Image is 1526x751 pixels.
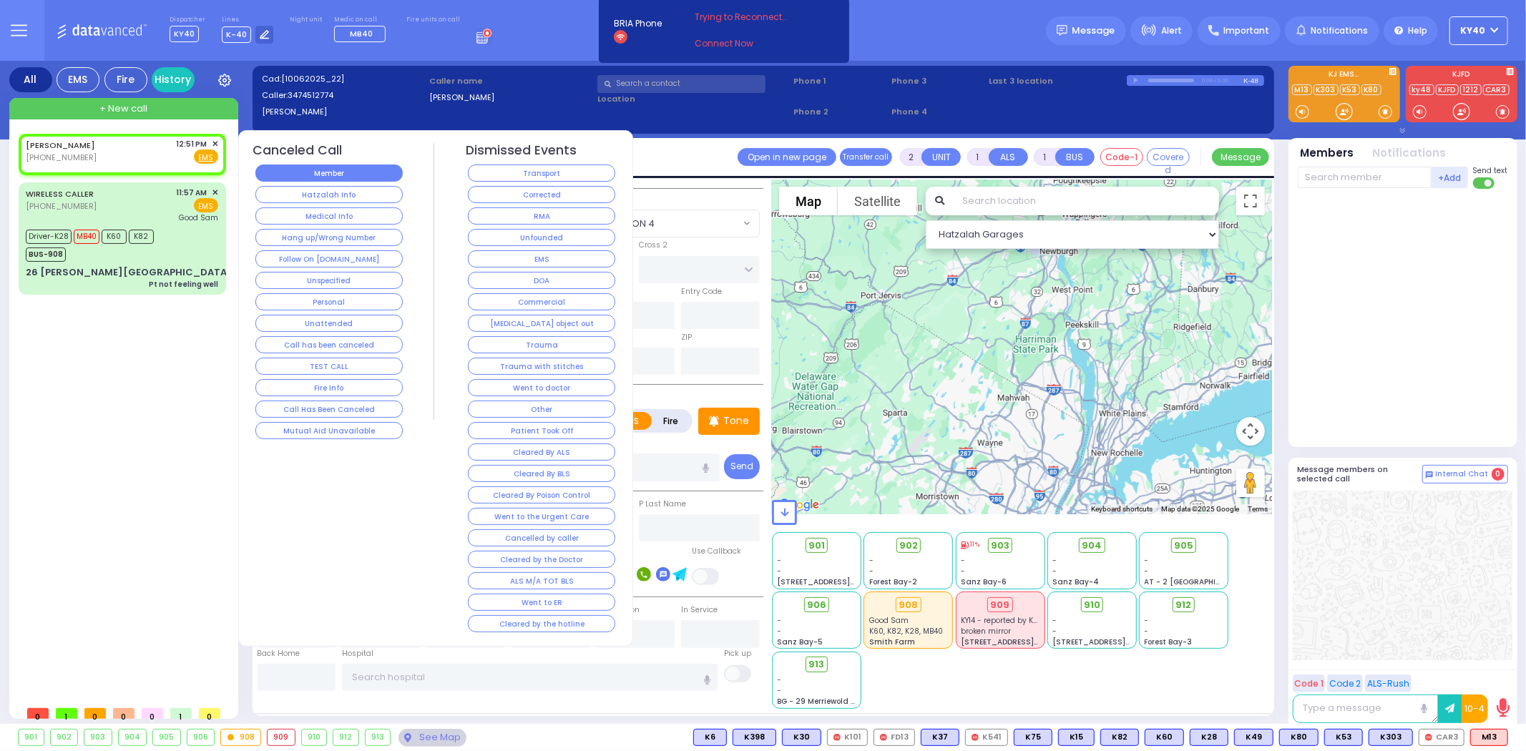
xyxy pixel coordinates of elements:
[989,148,1028,166] button: ALS
[597,210,760,237] span: SECTION 4
[961,637,1096,647] span: [STREET_ADDRESS][PERSON_NAME]
[1052,626,1057,637] span: -
[290,16,322,24] label: Night unit
[651,412,691,430] label: Fire
[468,401,615,418] button: Other
[1292,84,1312,95] a: M13
[778,576,913,587] span: [STREET_ADDRESS][PERSON_NAME]
[1145,555,1149,566] span: -
[170,16,205,24] label: Dispatcher
[1419,729,1464,746] div: CAR3
[1340,84,1360,95] a: K53
[1314,84,1339,95] a: K303
[334,16,390,24] label: Medic on call
[468,615,615,632] button: Cleared by the hotline
[468,250,615,267] button: EMS
[1100,729,1139,746] div: BLS
[255,293,403,310] button: Personal
[778,696,858,707] span: BG - 29 Merriewold S.
[255,422,403,439] button: Mutual Aid Unavailable
[468,186,615,203] button: Corrected
[1406,71,1517,81] label: KJFD
[468,165,615,182] button: Transport
[1145,615,1149,626] span: -
[1145,729,1184,746] div: BLS
[1052,615,1057,626] span: -
[1082,539,1102,553] span: 904
[1100,148,1143,166] button: Code-1
[778,685,782,696] span: -
[152,67,195,92] a: History
[614,17,662,30] span: BRIA Phone
[1190,729,1228,746] div: BLS
[1234,729,1273,746] div: BLS
[723,413,749,428] p: Tone
[891,75,984,87] span: Phone 3
[693,729,727,746] div: BLS
[199,152,214,163] u: EMS
[1462,694,1488,723] button: 10-4
[1147,148,1190,166] button: Covered
[468,551,615,568] button: Cleared by the Doctor
[961,615,1043,626] span: KY14 - reported by K90
[869,555,874,566] span: -
[961,555,965,566] span: -
[27,708,49,719] span: 0
[1470,729,1508,746] div: ALS
[342,664,718,691] input: Search hospital
[468,486,615,504] button: Cleared By Poison Control
[1014,729,1052,746] div: BLS
[776,496,823,514] img: Google
[1052,566,1057,576] span: -
[1072,24,1115,38] span: Message
[26,265,232,280] div: 26 [PERSON_NAME][GEOGRAPHIC_DATA]
[1324,729,1363,746] div: BLS
[468,315,615,332] button: [MEDICAL_DATA] object out
[179,212,218,223] span: Good Sam
[302,730,327,745] div: 910
[84,708,106,719] span: 0
[1052,576,1099,587] span: Sanz Bay-4
[639,499,686,510] label: P Last Name
[869,637,915,647] span: Smith Farm
[262,89,425,102] label: Caller:
[281,73,344,84] span: [10062025_22]
[255,165,403,182] button: Member
[333,730,358,745] div: 912
[342,648,373,659] label: Hospital
[57,21,152,39] img: Logo
[838,187,917,215] button: Show satellite imagery
[1327,674,1363,692] button: Code 2
[468,508,615,525] button: Went to the Urgent Care
[809,657,825,672] span: 913
[1298,465,1422,484] h5: Message members on selected call
[1212,148,1269,166] button: Message
[778,615,782,626] span: -
[288,89,333,101] span: 3474512774
[26,152,97,163] span: [PHONE_NUMBER]
[891,106,984,118] span: Phone 4
[1425,734,1432,741] img: red-radio-icon.svg
[1145,576,1251,587] span: AT - 2 [GEOGRAPHIC_DATA]
[681,332,692,343] label: ZIP
[1279,729,1319,746] div: BLS
[778,566,782,576] span: -
[255,207,403,225] button: Medical Info
[1236,417,1265,446] button: Map camera controls
[57,67,99,92] div: EMS
[733,729,776,746] div: BLS
[793,75,886,87] span: Phone 1
[142,708,163,719] span: 0
[1279,729,1319,746] div: K80
[468,529,615,546] button: Cancelled by caller
[468,572,615,589] button: ALS M/A TOT BLS
[258,648,300,659] label: Back Home
[681,604,718,616] label: In Service
[1461,24,1486,37] span: KY40
[1055,148,1095,166] button: BUS
[1470,729,1508,746] div: M13
[1422,465,1508,484] button: Internal Chat 0
[1436,84,1459,95] a: KJFD
[26,230,72,244] span: Driver-K28
[1298,167,1432,188] input: Search member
